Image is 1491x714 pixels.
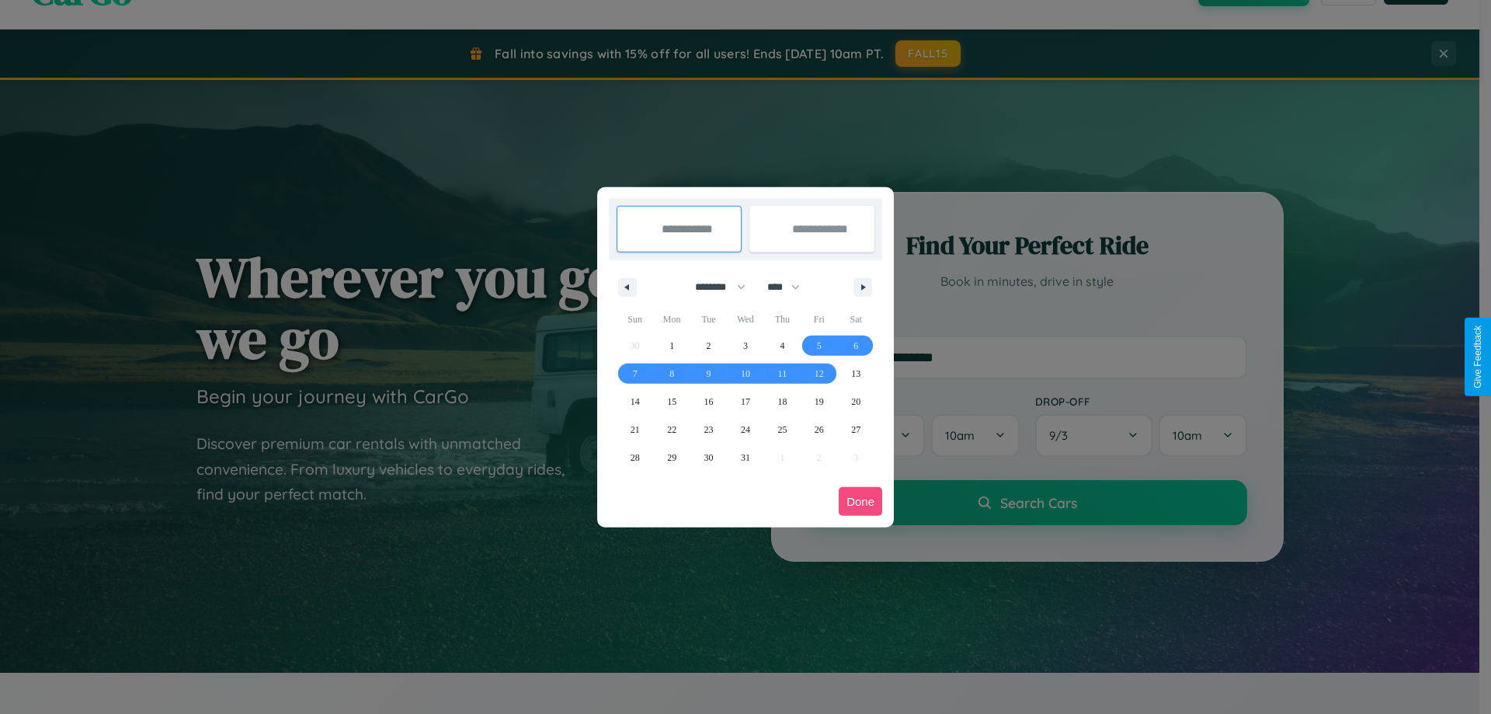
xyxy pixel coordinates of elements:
[741,444,750,472] span: 31
[838,388,874,416] button: 20
[617,444,653,472] button: 28
[764,360,801,388] button: 11
[801,307,837,332] span: Fri
[704,444,714,472] span: 30
[690,388,727,416] button: 16
[617,360,653,388] button: 7
[707,332,711,360] span: 2
[653,444,690,472] button: 29
[838,360,874,388] button: 13
[631,388,640,416] span: 14
[764,416,801,444] button: 25
[780,332,784,360] span: 4
[727,332,763,360] button: 3
[617,416,653,444] button: 21
[815,388,824,416] span: 19
[764,307,801,332] span: Thu
[853,332,858,360] span: 6
[653,307,690,332] span: Mon
[777,388,787,416] span: 18
[815,360,824,388] span: 12
[727,416,763,444] button: 24
[631,444,640,472] span: 28
[815,416,824,444] span: 26
[690,444,727,472] button: 30
[704,416,714,444] span: 23
[727,307,763,332] span: Wed
[653,388,690,416] button: 15
[707,360,711,388] span: 9
[838,307,874,332] span: Sat
[667,416,676,444] span: 22
[839,487,882,516] button: Done
[1472,326,1483,388] div: Give Feedback
[817,332,822,360] span: 5
[838,332,874,360] button: 6
[653,360,690,388] button: 8
[631,416,640,444] span: 21
[617,307,653,332] span: Sun
[690,307,727,332] span: Tue
[727,360,763,388] button: 10
[838,416,874,444] button: 27
[727,444,763,472] button: 31
[801,332,837,360] button: 5
[727,388,763,416] button: 17
[741,360,750,388] span: 10
[690,416,727,444] button: 23
[690,332,727,360] button: 2
[777,416,787,444] span: 25
[741,416,750,444] span: 24
[669,332,674,360] span: 1
[778,360,787,388] span: 11
[851,388,860,416] span: 20
[801,388,837,416] button: 19
[653,332,690,360] button: 1
[653,416,690,444] button: 22
[667,444,676,472] span: 29
[851,360,860,388] span: 13
[704,388,714,416] span: 16
[669,360,674,388] span: 8
[801,416,837,444] button: 26
[743,332,748,360] span: 3
[667,388,676,416] span: 15
[633,360,638,388] span: 7
[851,416,860,444] span: 27
[764,332,801,360] button: 4
[741,388,750,416] span: 17
[617,388,653,416] button: 14
[690,360,727,388] button: 9
[801,360,837,388] button: 12
[764,388,801,416] button: 18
